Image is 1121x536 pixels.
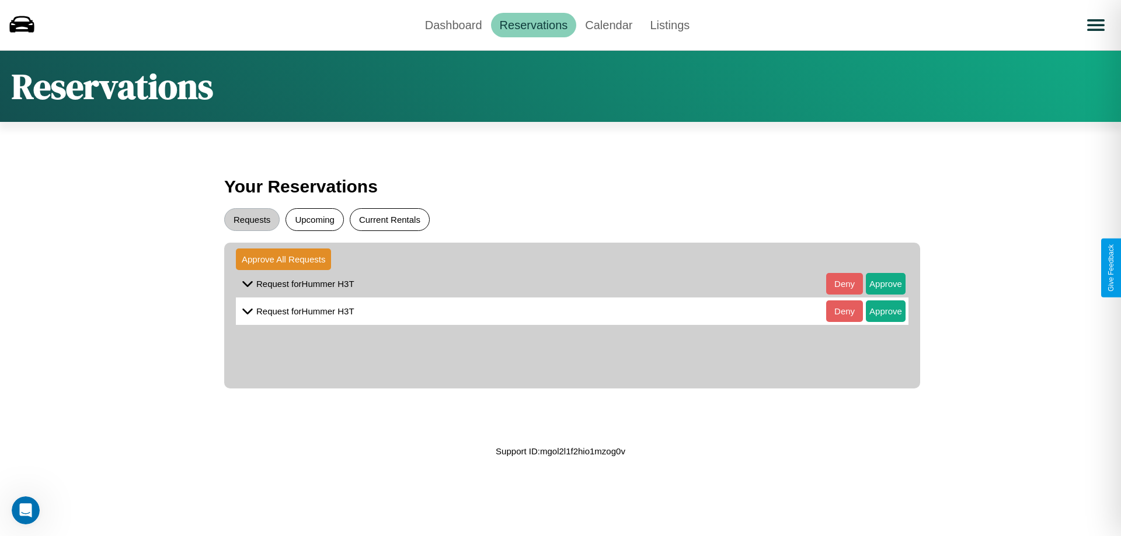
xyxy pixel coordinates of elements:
button: Current Rentals [350,208,430,231]
p: Support ID: mgol2l1f2hio1mzog0v [496,443,625,459]
iframe: Intercom live chat [12,496,40,524]
button: Upcoming [286,208,344,231]
button: Approve [866,300,906,322]
h1: Reservations [12,62,213,110]
div: Give Feedback [1107,244,1115,292]
a: Listings [641,13,698,37]
button: Deny [826,273,863,295]
p: Request for Hummer H3T [256,303,354,319]
a: Dashboard [416,13,491,37]
h3: Your Reservations [224,171,897,202]
button: Open menu [1080,9,1112,41]
button: Approve [866,273,906,295]
p: Request for Hummer H3T [256,276,354,292]
button: Requests [224,208,280,231]
button: Approve All Requests [236,248,331,270]
button: Deny [826,300,863,322]
a: Reservations [491,13,577,37]
a: Calendar [576,13,641,37]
